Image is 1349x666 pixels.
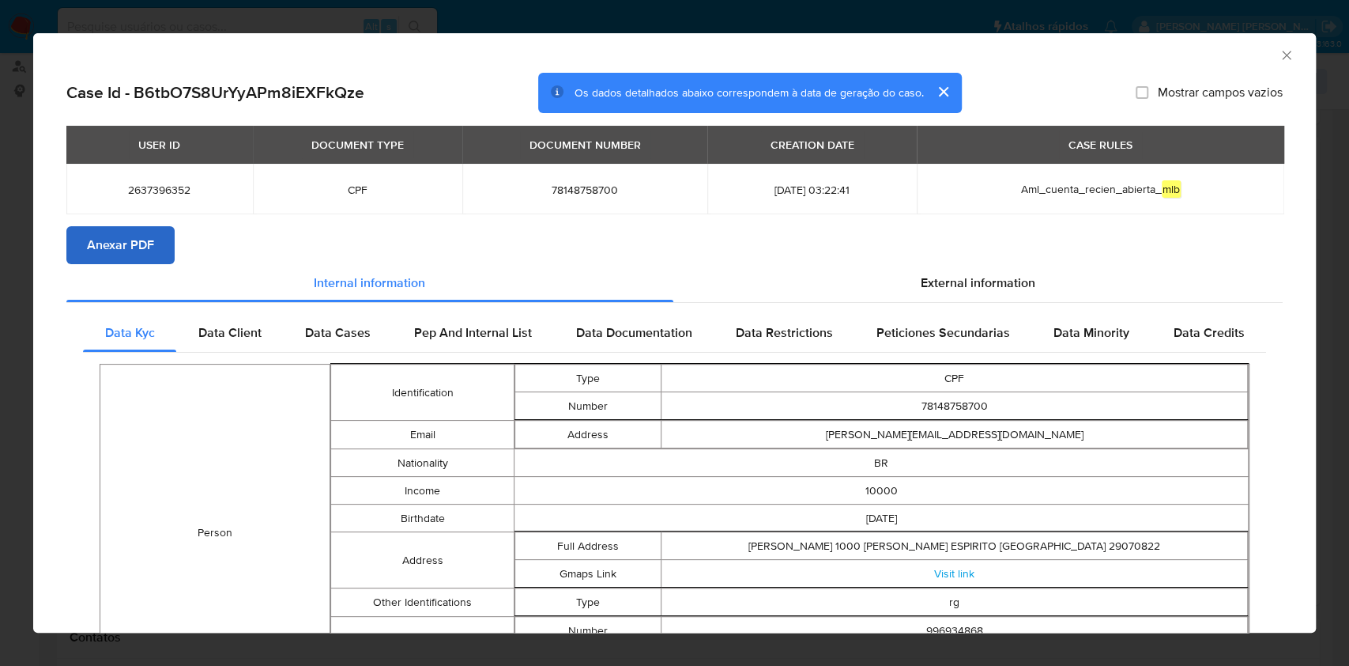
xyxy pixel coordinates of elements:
td: CPF [661,365,1248,392]
td: Birthdate [330,505,514,532]
td: Income [330,477,514,505]
div: DOCUMENT TYPE [302,131,413,158]
span: Data Restrictions [736,324,833,342]
span: [DATE] 03:22:41 [726,183,898,197]
td: [DATE] [514,505,1249,532]
td: BR [514,449,1249,477]
div: Detailed internal info [83,314,1266,352]
span: Data Cases [305,324,371,342]
div: USER ID [129,131,190,158]
div: DOCUMENT NUMBER [520,131,650,158]
span: Data Credits [1173,324,1244,342]
td: Type [515,588,661,616]
span: 2637396352 [85,183,234,197]
td: Number [515,392,661,420]
button: Fechar a janela [1279,47,1293,62]
td: Address [515,421,661,448]
span: External information [921,274,1035,292]
span: Pep And Internal List [414,324,532,342]
span: Aml_cuenta_recien_abierta_ [1021,180,1181,198]
span: Os dados detalhados abaixo correspondem à data de geração do caso. [575,85,924,100]
td: 78148758700 [661,392,1248,420]
td: Identification [330,365,514,421]
div: CASE RULES [1059,131,1142,158]
span: Data Minority [1053,324,1129,342]
span: Data Kyc [105,324,155,342]
td: [PERSON_NAME] 1000 [PERSON_NAME] ESPIRITO [GEOGRAPHIC_DATA] 29070822 [661,532,1248,560]
div: CREATION DATE [761,131,864,158]
button: cerrar [924,73,962,111]
td: Full Address [515,532,661,560]
td: Nationality [330,449,514,477]
a: Visit link [934,566,974,581]
td: Other Identifications [330,588,514,617]
span: 78148758700 [481,183,688,197]
span: Peticiones Secundarias [876,324,1010,342]
div: closure-recommendation-modal [33,33,1316,633]
td: Email [330,421,514,449]
td: rg [661,588,1248,616]
td: Type [515,365,661,392]
button: Anexar PDF [66,226,175,264]
td: Address [330,532,514,588]
td: 10000 [514,477,1249,505]
td: 996934868 [661,617,1248,645]
td: Number [515,617,661,645]
em: mlb [1162,180,1181,198]
td: [PERSON_NAME][EMAIL_ADDRESS][DOMAIN_NAME] [661,421,1248,448]
span: Internal information [314,274,425,292]
span: Mostrar campos vazios [1158,85,1283,100]
h2: Case Id - B6tbO7S8UrYyAPm8iEXFkQze [66,82,364,103]
span: Anexar PDF [87,228,154,263]
div: Detailed info [66,264,1283,302]
td: Gmaps Link [515,560,661,588]
span: Data Client [198,324,262,342]
span: Data Documentation [575,324,691,342]
span: CPF [272,183,443,197]
input: Mostrar campos vazios [1136,86,1148,99]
